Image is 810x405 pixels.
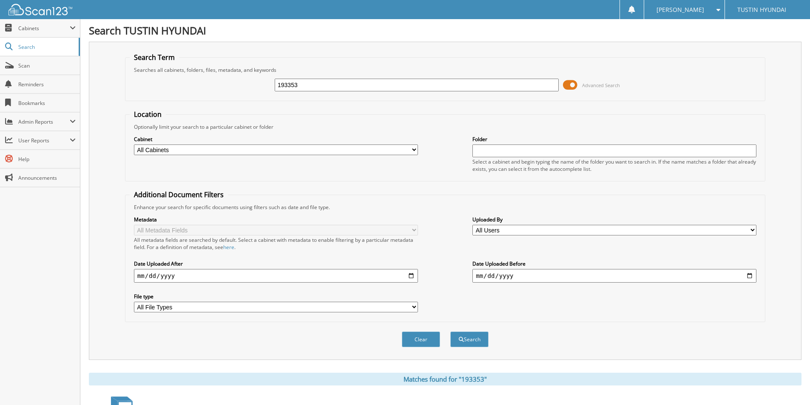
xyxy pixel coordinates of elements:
legend: Location [130,110,166,119]
div: Optionally limit your search to a particular cabinet or folder [130,123,761,130]
div: All metadata fields are searched by default. Select a cabinet with metadata to enable filtering b... [134,236,418,251]
span: User Reports [18,137,70,144]
span: Announcements [18,174,76,181]
button: Search [450,331,489,347]
div: Searches all cabinets, folders, files, metadata, and keywords [130,66,761,74]
label: Date Uploaded After [134,260,418,267]
span: [PERSON_NAME] [657,7,704,12]
legend: Search Term [130,53,179,62]
label: Date Uploaded Before [472,260,756,267]
span: Advanced Search [582,82,620,88]
a: here [223,244,234,251]
label: Metadata [134,216,418,223]
span: Reminders [18,81,76,88]
span: Help [18,156,76,163]
span: Admin Reports [18,118,70,125]
span: TUSTIN HYUNDAI [737,7,786,12]
input: start [134,269,418,283]
label: File type [134,293,418,300]
div: Matches found for "193353" [89,373,801,385]
input: end [472,269,756,283]
h1: Search TUSTIN HYUNDAI [89,23,801,37]
img: scan123-logo-white.svg [9,4,72,15]
label: Folder [472,136,756,143]
div: Enhance your search for specific documents using filters such as date and file type. [130,204,761,211]
span: Cabinets [18,25,70,32]
legend: Additional Document Filters [130,190,228,199]
label: Cabinet [134,136,418,143]
span: Bookmarks [18,99,76,107]
span: Scan [18,62,76,69]
button: Clear [402,331,440,347]
span: Search [18,43,74,51]
div: Select a cabinet and begin typing the name of the folder you want to search in. If the name match... [472,158,756,173]
label: Uploaded By [472,216,756,223]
